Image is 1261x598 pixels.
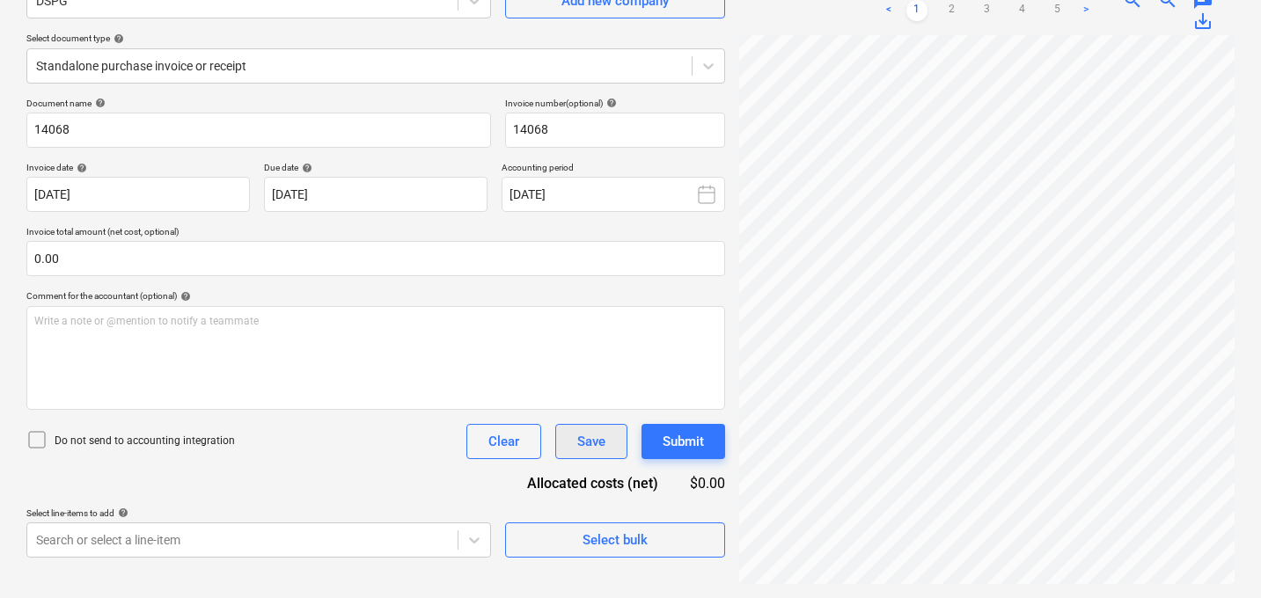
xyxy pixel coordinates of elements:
input: Document name [26,113,491,148]
button: Submit [641,424,725,459]
p: Invoice total amount (net cost, optional) [26,226,725,241]
input: Due date not specified [264,177,488,212]
div: Clear [488,430,519,453]
button: Clear [466,424,541,459]
div: Invoice number (optional) [505,98,725,109]
div: Select bulk [583,529,648,551]
span: help [92,98,106,108]
div: Invoice date [26,162,250,173]
div: Save [577,430,605,453]
span: help [114,507,128,518]
span: help [298,163,312,173]
span: help [110,33,124,44]
span: help [177,291,191,302]
div: Select line-items to add [26,507,491,519]
div: Allocated costs (net) [496,473,686,493]
button: Save [555,424,627,459]
div: Submit [663,430,704,453]
div: Document name [26,98,491,109]
button: Select bulk [505,522,725,558]
div: Select document type [26,33,725,44]
button: [DATE] [502,177,725,212]
p: Do not send to accounting integration [55,434,235,448]
span: help [603,98,617,108]
span: save_alt [1192,11,1213,32]
span: help [73,163,87,173]
iframe: Chat Widget [1173,514,1261,598]
input: Invoice number [505,113,725,148]
input: Invoice total amount (net cost, optional) [26,241,725,276]
div: Due date [264,162,488,173]
input: Invoice date not specified [26,177,250,212]
div: $0.00 [686,473,725,493]
p: Accounting period [502,162,725,177]
div: Comment for the accountant (optional) [26,290,725,302]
